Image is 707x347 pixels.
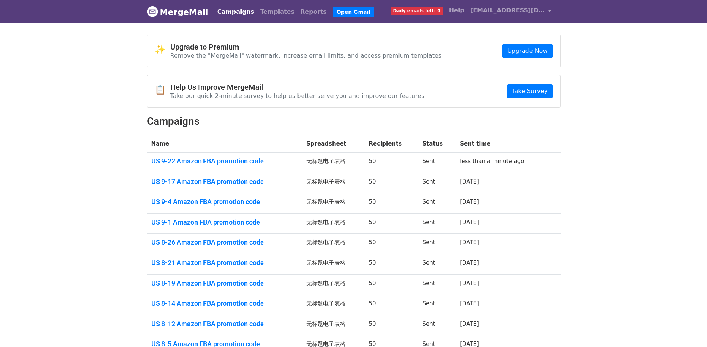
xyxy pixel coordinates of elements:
td: 无标题电子表格 [302,254,364,275]
td: 无标题电子表格 [302,295,364,315]
td: 50 [364,193,418,214]
a: [DATE] [460,321,479,327]
p: Take our quick 2-minute survey to help us better serve you and improve our features [170,92,424,100]
a: Templates [257,4,297,19]
a: [DATE] [460,280,479,287]
td: 50 [364,254,418,275]
td: Sent [418,153,455,173]
th: Name [147,135,302,153]
img: MergeMail logo [147,6,158,17]
td: 无标题电子表格 [302,234,364,254]
td: 无标题电子表格 [302,193,364,214]
td: 50 [364,153,418,173]
td: 无标题电子表格 [302,213,364,234]
td: 无标题电子表格 [302,315,364,335]
a: Reports [297,4,330,19]
td: Sent [418,213,455,234]
td: Sent [418,274,455,295]
td: 50 [364,295,418,315]
th: Recipients [364,135,418,153]
td: 50 [364,234,418,254]
td: Sent [418,234,455,254]
a: US 9-4 Amazon FBA promotion code [151,198,298,206]
span: ✨ [155,44,170,55]
th: Sent time [455,135,549,153]
td: 无标题电子表格 [302,274,364,295]
h4: Upgrade to Premium [170,42,442,51]
a: Help [446,3,467,18]
td: Sent [418,173,455,193]
td: 无标题电子表格 [302,153,364,173]
p: Remove the "MergeMail" watermark, increase email limits, and access premium templates [170,52,442,60]
a: less than a minute ago [460,158,524,165]
span: Daily emails left: 0 [391,7,443,15]
td: Sent [418,295,455,315]
td: 50 [364,274,418,295]
td: 50 [364,315,418,335]
a: Open Gmail [333,7,374,17]
a: Take Survey [507,84,552,98]
a: US 8-19 Amazon FBA promotion code [151,279,298,287]
a: [EMAIL_ADDRESS][DOMAIN_NAME] [467,3,555,20]
td: 50 [364,213,418,234]
a: MergeMail [147,4,208,20]
th: Spreadsheet [302,135,364,153]
a: Campaigns [214,4,257,19]
h4: Help Us Improve MergeMail [170,83,424,92]
th: Status [418,135,455,153]
a: [DATE] [460,260,479,266]
a: US 9-17 Amazon FBA promotion code [151,178,298,186]
td: Sent [418,193,455,214]
a: [DATE] [460,178,479,185]
span: [EMAIL_ADDRESS][DOMAIN_NAME] [470,6,545,15]
a: Daily emails left: 0 [388,3,446,18]
td: 50 [364,173,418,193]
a: US 8-21 Amazon FBA promotion code [151,259,298,267]
a: [DATE] [460,198,479,205]
a: US 9-22 Amazon FBA promotion code [151,157,298,165]
span: 📋 [155,85,170,95]
a: US 9-1 Amazon FBA promotion code [151,218,298,226]
td: 无标题电子表格 [302,173,364,193]
a: [DATE] [460,239,479,246]
h2: Campaigns [147,115,561,128]
a: US 8-12 Amazon FBA promotion code [151,320,298,328]
td: Sent [418,254,455,275]
a: US 8-26 Amazon FBA promotion code [151,238,298,246]
a: [DATE] [460,219,479,226]
a: [DATE] [460,300,479,307]
td: Sent [418,315,455,335]
a: Upgrade Now [502,44,552,58]
a: US 8-14 Amazon FBA promotion code [151,299,298,308]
